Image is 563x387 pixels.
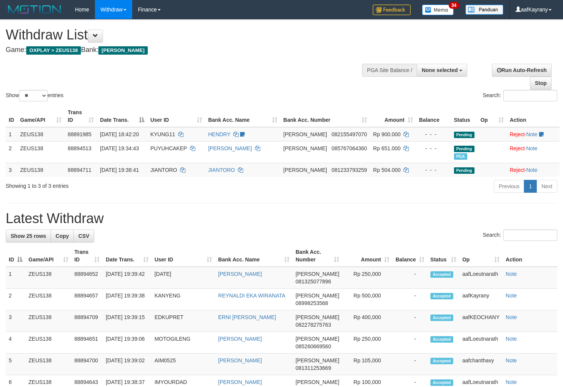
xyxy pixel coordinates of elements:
th: Bank Acc. Name: activate to sort column ascending [215,245,293,267]
th: Amount: activate to sort column ascending [370,105,416,127]
span: 88894711 [68,167,91,173]
td: [DATE] 19:39:02 [103,354,151,375]
td: - [392,289,427,310]
div: - - - [419,166,448,174]
a: Note [506,271,517,277]
a: HENDRY [208,131,231,137]
td: 88894651 [71,332,103,354]
span: Copy 085767064360 to clipboard [332,145,367,151]
td: - [392,354,427,375]
a: CSV [73,230,94,242]
td: [DATE] 19:39:42 [103,267,151,289]
a: Reject [510,131,525,137]
td: 1 [6,267,25,289]
td: Rp 105,000 [342,354,392,375]
div: PGA Site Balance / [362,64,417,77]
a: Note [506,336,517,342]
th: Op: activate to sort column ascending [478,105,507,127]
span: [PERSON_NAME] [283,145,327,151]
td: Rp 500,000 [342,289,392,310]
th: Action [503,245,557,267]
td: - [392,310,427,332]
td: · [507,141,560,163]
span: Copy 081325077896 to clipboard [296,278,331,285]
div: Showing 1 to 3 of 3 entries [6,179,229,190]
span: [PERSON_NAME] [296,293,339,299]
td: ZEUS138 [25,267,71,289]
span: 34 [449,2,459,9]
th: User ID: activate to sort column ascending [147,105,205,127]
th: User ID: activate to sort column ascending [152,245,215,267]
div: - - - [419,131,448,138]
td: 2 [6,289,25,310]
a: Note [506,314,517,320]
h1: Withdraw List [6,27,368,42]
td: [DATE] 19:39:15 [103,310,151,332]
td: Rp 250,000 [342,267,392,289]
td: aafLoeutnarath [459,267,503,289]
span: Accepted [430,358,453,364]
th: Action [507,105,560,127]
a: Note [506,379,517,385]
select: Showentries [19,90,47,101]
span: Copy 081311253669 to clipboard [296,365,331,371]
a: JIANTORO [208,167,235,173]
td: ZEUS138 [25,310,71,332]
a: 1 [524,180,537,193]
td: MOTOGILENG [152,332,215,354]
th: Op: activate to sort column ascending [459,245,503,267]
td: ZEUS138 [17,163,65,177]
a: Note [526,131,538,137]
div: - - - [419,145,448,152]
span: [DATE] 19:38:41 [100,167,139,173]
a: Copy [51,230,74,242]
a: Note [526,167,538,173]
td: KANYENG [152,289,215,310]
td: 88894709 [71,310,103,332]
th: Date Trans.: activate to sort column ascending [103,245,151,267]
td: AIM0525 [152,354,215,375]
span: Pending [454,146,474,152]
span: [PERSON_NAME] [296,271,339,277]
span: [PERSON_NAME] [283,167,327,173]
h4: Game: Bank: [6,46,368,54]
span: [PERSON_NAME] [296,357,339,363]
th: Game/API: activate to sort column ascending [17,105,65,127]
th: Amount: activate to sort column ascending [342,245,392,267]
td: 88894700 [71,354,103,375]
td: ZEUS138 [25,289,71,310]
td: [DATE] [152,267,215,289]
th: Status [451,105,478,127]
td: 3 [6,310,25,332]
a: ERNI [PERSON_NAME] [218,314,276,320]
span: KYUNG11 [150,131,175,137]
a: Run Auto-Refresh [492,64,552,77]
a: Stop [530,77,552,90]
span: Accepted [430,315,453,321]
span: Show 25 rows [11,233,46,239]
td: ZEUS138 [25,354,71,375]
a: Note [506,293,517,299]
a: Reject [510,145,525,151]
td: [DATE] 19:39:38 [103,289,151,310]
td: Rp 400,000 [342,310,392,332]
th: Bank Acc. Name: activate to sort column ascending [205,105,280,127]
td: aafchanthavy [459,354,503,375]
button: None selected [417,64,467,77]
td: aafKEOCHANY [459,310,503,332]
span: [PERSON_NAME] [296,336,339,342]
td: ZEUS138 [17,127,65,142]
td: - [392,332,427,354]
span: OXPLAY > ZEUS138 [26,46,81,55]
span: Pending [454,132,474,138]
span: Accepted [430,293,453,299]
span: Copy 082155497070 to clipboard [332,131,367,137]
th: ID: activate to sort column descending [6,245,25,267]
a: [PERSON_NAME] [208,145,252,151]
th: Status: activate to sort column ascending [427,245,459,267]
span: Accepted [430,336,453,343]
td: EDKUPRET [152,310,215,332]
th: Bank Acc. Number: activate to sort column ascending [293,245,342,267]
span: Copy [55,233,69,239]
a: [PERSON_NAME] [218,379,262,385]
